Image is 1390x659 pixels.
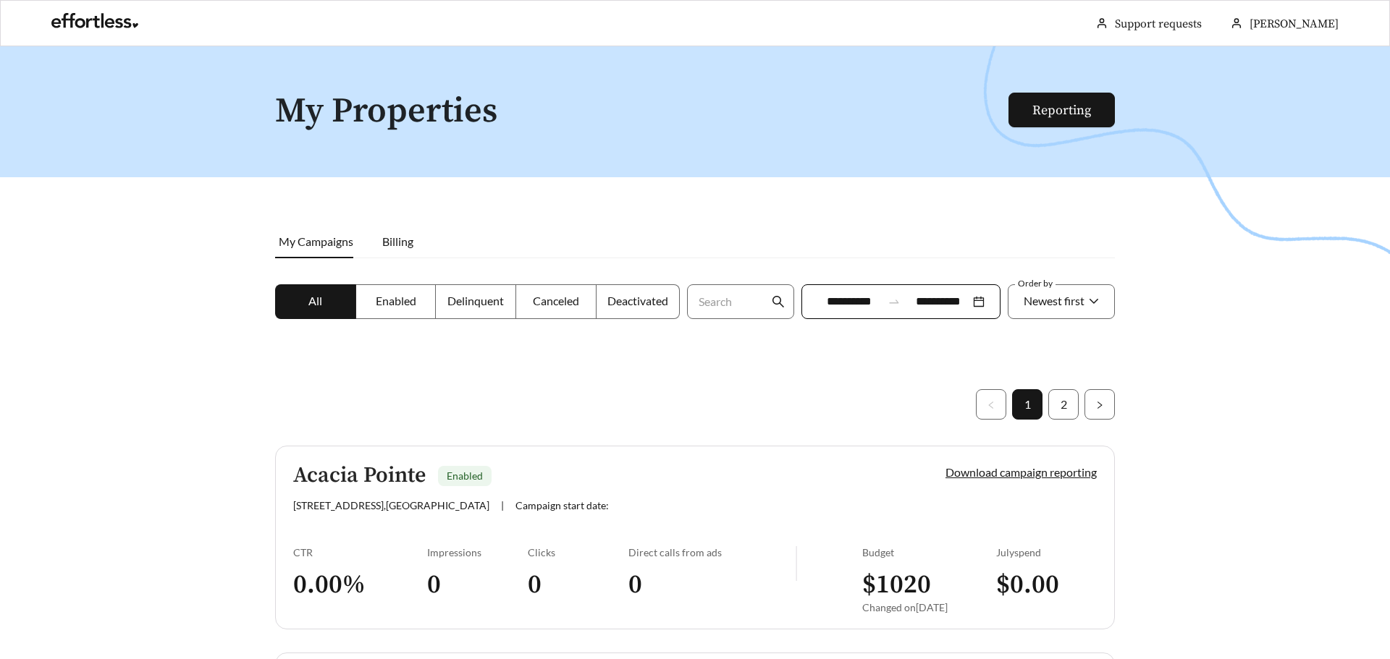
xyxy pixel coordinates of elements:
[996,569,1097,601] h3: $ 0.00
[528,546,628,558] div: Clicks
[1024,294,1084,307] span: Newest first
[1013,390,1042,419] a: 1
[628,569,796,601] h3: 0
[1084,389,1115,420] li: Next Page
[862,601,996,613] div: Changed on [DATE]
[772,295,785,308] span: search
[1250,17,1339,31] span: [PERSON_NAME]
[308,294,322,307] span: All
[293,464,426,488] h5: Acacia Pointe
[427,546,528,558] div: Impressions
[987,401,995,409] span: left
[628,546,796,558] div: Direct calls from ads
[996,546,1097,558] div: July spend
[1084,389,1115,420] button: right
[1048,389,1079,420] li: 2
[888,295,901,308] span: to
[533,294,579,307] span: Canceled
[1032,102,1091,119] a: Reporting
[279,234,353,248] span: My Campaigns
[376,294,416,307] span: Enabled
[293,546,427,558] div: CTR
[293,499,489,511] span: [STREET_ADDRESS] , [GEOGRAPHIC_DATA]
[447,469,483,482] span: Enabled
[515,499,609,511] span: Campaign start date:
[607,294,668,307] span: Deactivated
[862,546,996,558] div: Budget
[447,294,504,307] span: Delinquent
[888,295,901,308] span: swap-right
[945,465,1097,479] a: Download campaign reporting
[1095,401,1104,409] span: right
[1049,390,1078,419] a: 2
[1115,17,1202,31] a: Support requests
[1008,93,1115,127] button: Reporting
[1012,389,1042,420] li: 1
[862,569,996,601] h3: $ 1020
[976,389,1006,420] button: left
[275,446,1115,629] a: Acacia PointeEnabled[STREET_ADDRESS],[GEOGRAPHIC_DATA]|Campaign start date:Download campaign repo...
[528,569,628,601] h3: 0
[293,569,427,601] h3: 0.00 %
[275,93,1010,131] h1: My Properties
[501,499,504,511] span: |
[976,389,1006,420] li: Previous Page
[382,234,413,248] span: Billing
[427,569,528,601] h3: 0
[796,546,797,581] img: line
